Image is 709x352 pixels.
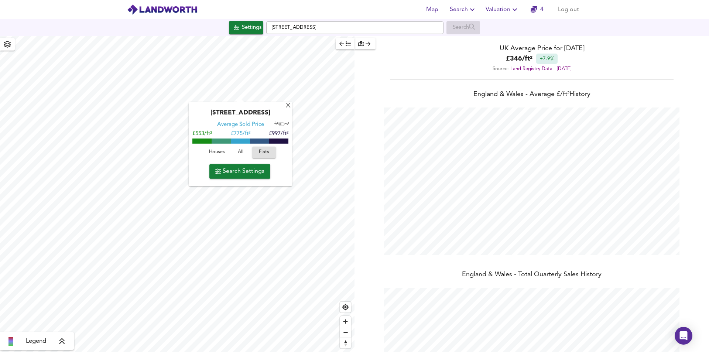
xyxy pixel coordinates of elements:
[229,21,263,34] div: Click to configure Search Settings
[420,2,444,17] button: Map
[340,338,351,348] button: Reset bearing to north
[354,64,709,74] div: Source:
[215,166,264,177] span: Search Settings
[506,54,532,64] b: £ 346 / ft²
[354,270,709,280] div: England & Wales - Total Quarterly Sales History
[192,109,288,121] div: [STREET_ADDRESS]
[531,4,544,15] a: 4
[209,164,270,179] button: Search Settings
[252,147,276,158] button: Flats
[205,147,229,158] button: Houses
[127,4,198,15] img: logo
[675,327,692,345] div: Open Intercom Messenger
[510,66,571,71] a: Land Registry Data - [DATE]
[354,90,709,100] div: England & Wales - Average £/ ft² History
[256,148,272,157] span: Flats
[229,21,263,34] button: Settings
[217,121,264,129] div: Average Sold Price
[266,21,443,34] input: Enter a location...
[230,148,250,157] span: All
[447,2,480,17] button: Search
[483,2,522,17] button: Valuation
[192,131,212,137] span: £553/ft²
[269,131,288,137] span: £997/ft²
[284,122,289,126] span: m²
[274,122,278,126] span: ft²
[423,4,441,15] span: Map
[450,4,477,15] span: Search
[231,131,250,137] span: £ 775/ft²
[536,54,558,64] div: +7.9%
[555,2,582,17] button: Log out
[446,21,480,34] div: Enable a Source before running a Search
[558,4,579,15] span: Log out
[340,327,351,338] button: Zoom out
[354,44,709,54] div: UK Average Price for [DATE]
[340,338,351,348] span: Reset bearing to north
[340,302,351,312] button: Find my location
[525,2,549,17] button: 4
[486,4,519,15] span: Valuation
[340,316,351,327] button: Zoom in
[207,148,227,157] span: Houses
[26,337,46,346] span: Legend
[285,103,291,110] div: X
[229,147,252,158] button: All
[242,23,261,33] div: Settings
